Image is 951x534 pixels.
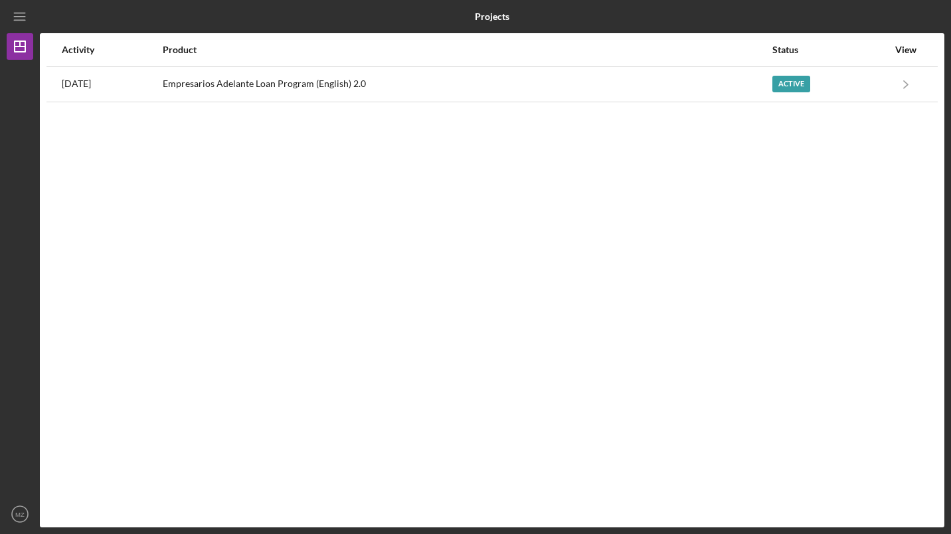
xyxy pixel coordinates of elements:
[62,78,91,89] time: 2025-09-26 22:48
[62,44,161,55] div: Activity
[163,44,771,55] div: Product
[772,76,810,92] div: Active
[772,44,888,55] div: Status
[163,68,771,101] div: Empresarios Adelante Loan Program (English) 2.0
[889,44,922,55] div: View
[15,511,25,518] text: MZ
[475,11,509,22] b: Projects
[7,501,33,527] button: MZ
